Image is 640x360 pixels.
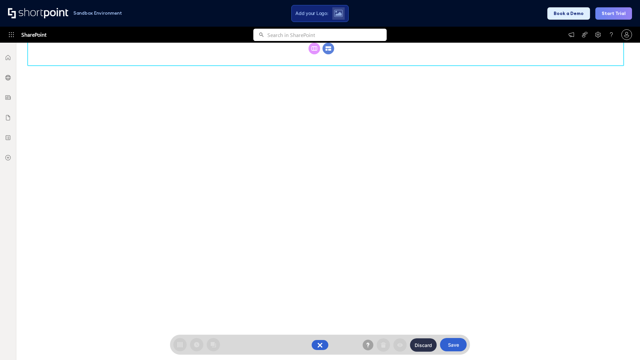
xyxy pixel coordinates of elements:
button: Book a Demo [547,7,590,20]
button: Discard [410,338,437,352]
img: Upload logo [334,10,343,17]
span: SharePoint [21,27,46,43]
input: Search in SharePoint [267,29,387,41]
button: Start Trial [595,7,632,20]
iframe: Chat Widget [607,328,640,360]
span: Add your Logo: [295,10,328,16]
button: Save [440,338,467,351]
h1: Sandbox Environment [73,11,122,15]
